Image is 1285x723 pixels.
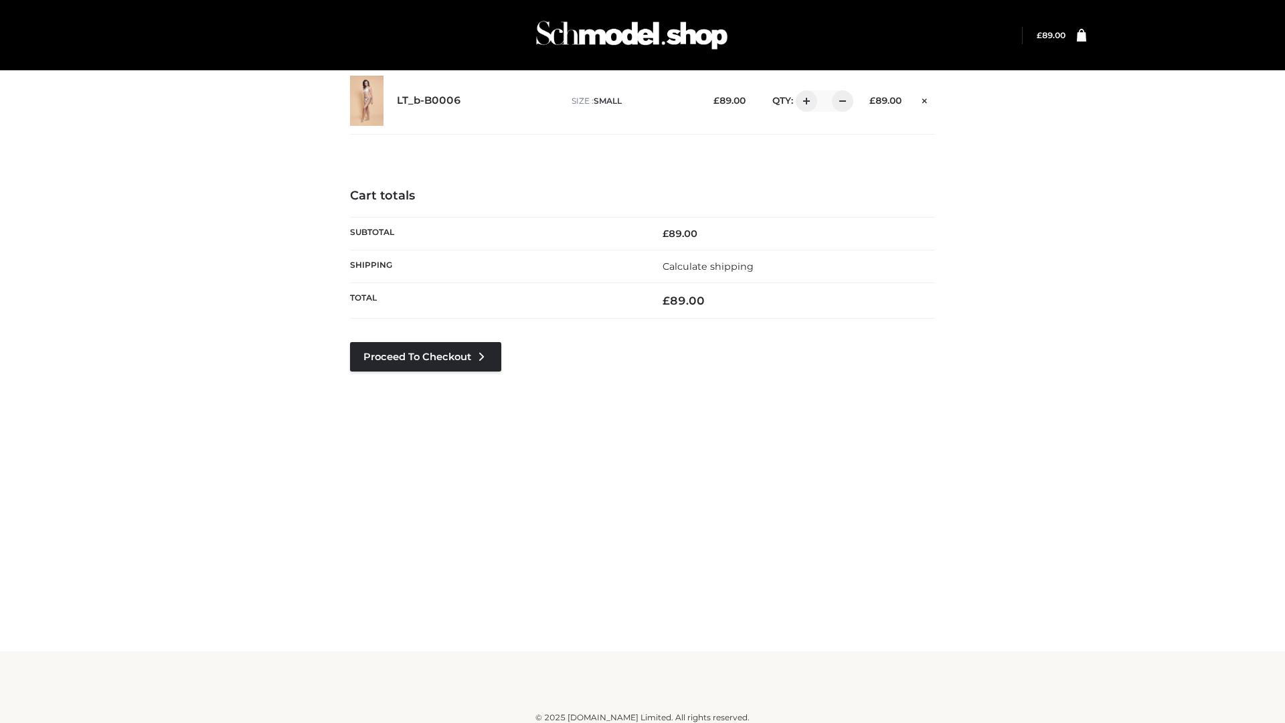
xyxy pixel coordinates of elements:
a: LT_b-B0006 [397,94,461,107]
th: Shipping [350,250,642,283]
th: Total [350,283,642,319]
bdi: 89.00 [663,228,697,240]
bdi: 89.00 [1037,30,1065,40]
span: SMALL [594,96,622,106]
div: QTY: [759,90,849,112]
span: £ [869,95,875,106]
bdi: 89.00 [713,95,746,106]
bdi: 89.00 [869,95,902,106]
h4: Cart totals [350,189,935,204]
a: Proceed to Checkout [350,342,501,372]
a: £89.00 [1037,30,1065,40]
img: Schmodel Admin 964 [531,9,732,62]
span: £ [713,95,719,106]
bdi: 89.00 [663,294,705,307]
span: £ [1037,30,1042,40]
img: LT_b-B0006 - SMALL [350,76,383,126]
span: £ [663,294,670,307]
a: Calculate shipping [663,260,754,272]
span: £ [663,228,669,240]
a: Remove this item [915,90,935,108]
p: size : [572,95,693,107]
th: Subtotal [350,217,642,250]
